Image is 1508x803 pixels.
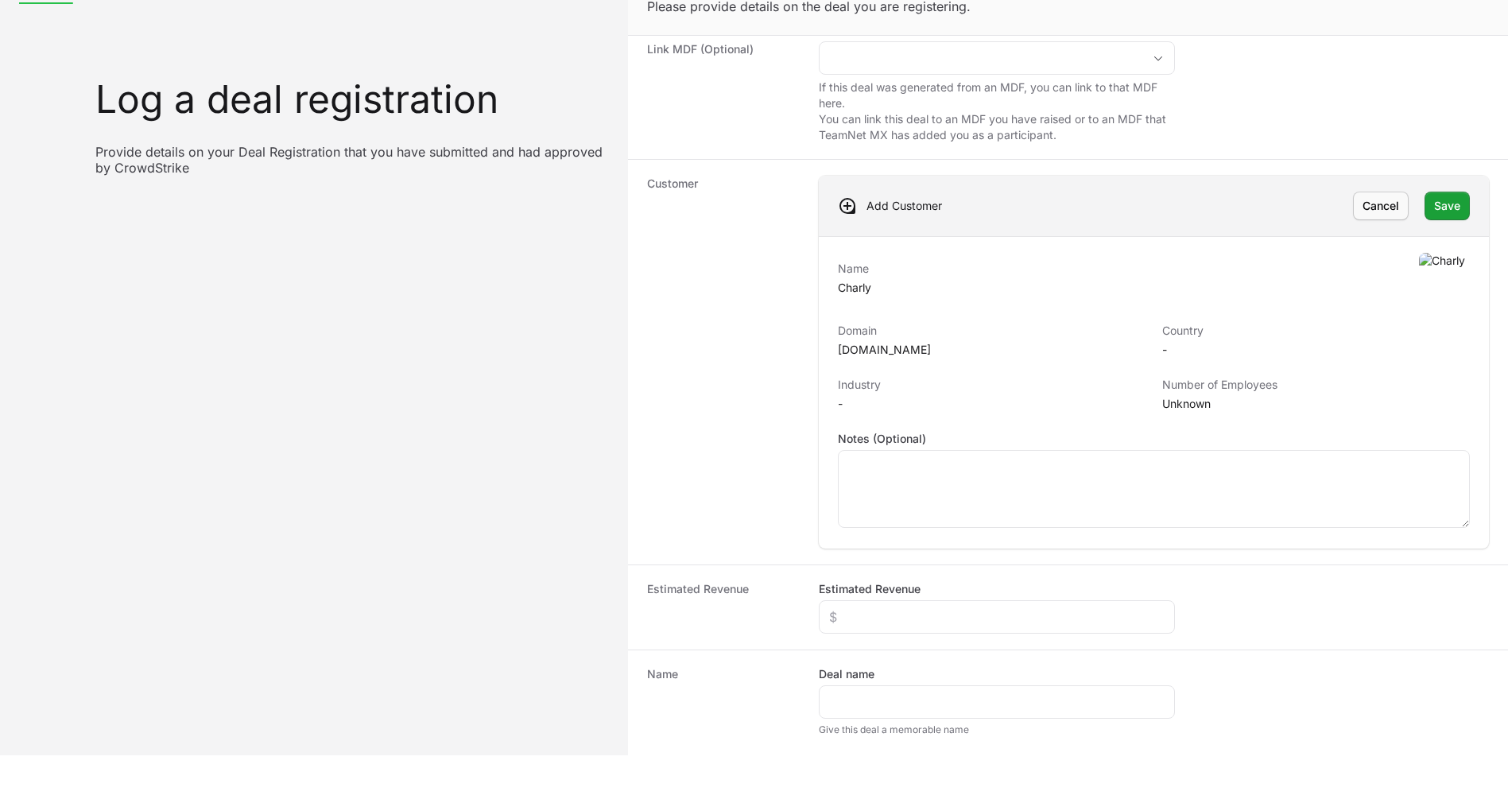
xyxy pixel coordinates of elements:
[647,666,800,736] dt: Name
[838,431,1470,447] label: Notes (Optional)
[647,176,800,549] dt: Customer
[647,41,800,143] dt: Link MDF (Optional)
[829,607,1165,626] input: $
[838,261,871,277] p: Name
[838,280,871,296] p: Charly
[1142,42,1174,74] div: Open
[1162,377,1470,393] p: Number of Employees
[1162,342,1470,358] p: -
[838,396,1146,412] p: -
[1162,396,1470,412] p: Unknown
[1162,323,1470,339] p: Country
[1425,192,1470,220] button: Save
[1353,192,1409,220] button: Cancel
[1419,253,1470,304] img: Charly
[838,377,1146,393] p: Industry
[838,342,1146,358] p: [DOMAIN_NAME]
[95,144,609,176] p: Provide details on your Deal Registration that you have submitted and had approved by CrowdStrike
[819,80,1175,143] p: If this deal was generated from an MDF, you can link to that MDF here. You can link this deal to ...
[647,581,800,634] dt: Estimated Revenue
[95,80,609,118] h1: Log a deal registration
[838,323,1146,339] p: Domain
[819,723,1175,736] div: Give this deal a memorable name
[819,581,921,597] label: Estimated Revenue
[819,666,874,682] label: Deal name
[1363,196,1399,215] span: Cancel
[866,198,942,214] p: Add Customer
[1434,196,1460,215] span: Save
